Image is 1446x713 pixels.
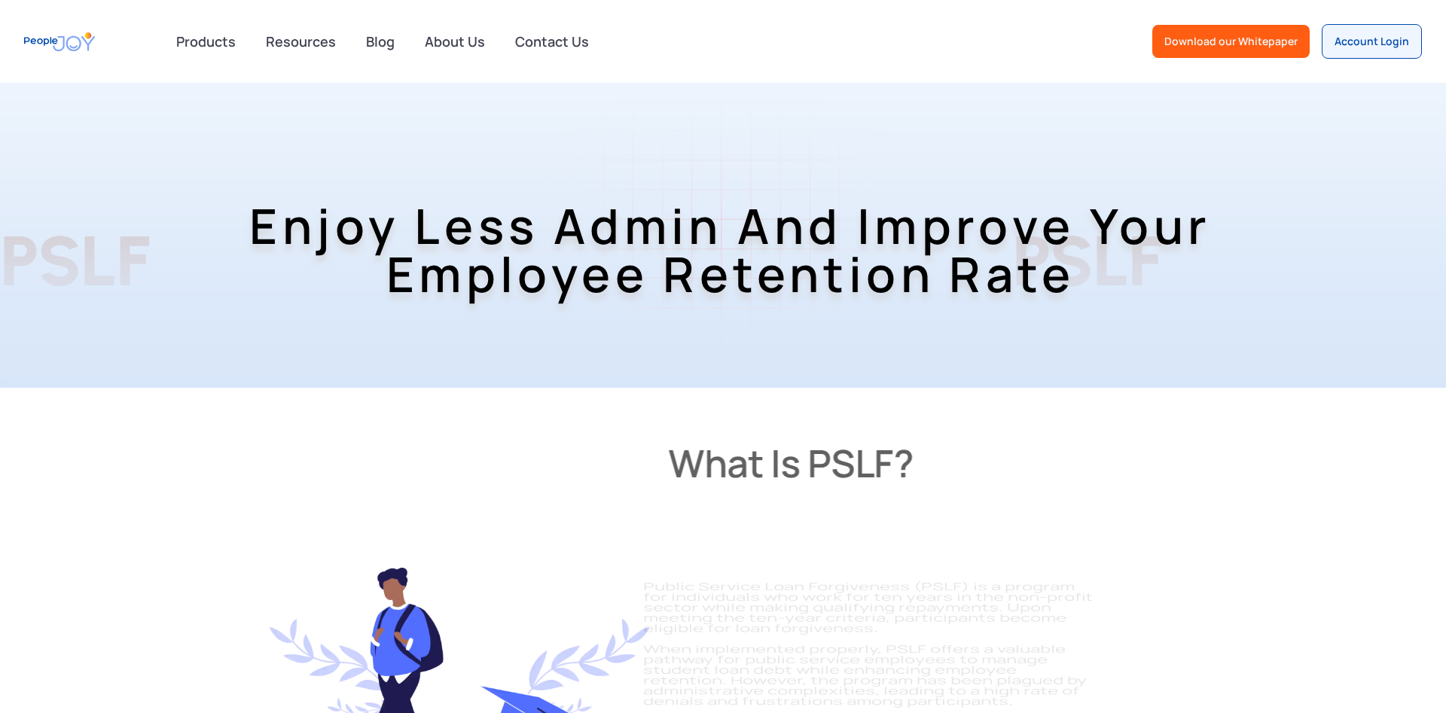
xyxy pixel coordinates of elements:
[506,25,598,58] a: Contact Us
[357,25,404,58] a: Blog
[1152,25,1310,58] a: Download our Whitepaper
[416,25,494,58] a: About Us
[24,25,95,59] a: home
[1335,34,1409,49] div: Account Login
[668,440,1092,486] h2: What is PSLF?
[181,163,1280,337] h1: Enjoy Less Admin and Improve Your Employee Retention Rate
[167,26,245,56] div: Products
[1164,34,1298,49] div: Download our Whitepaper
[643,581,1099,706] p: Public Service Loan Forgiveness (PSLF) is a program for individuals who work for ten years in the...
[1322,24,1422,59] a: Account Login
[257,25,345,58] a: Resources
